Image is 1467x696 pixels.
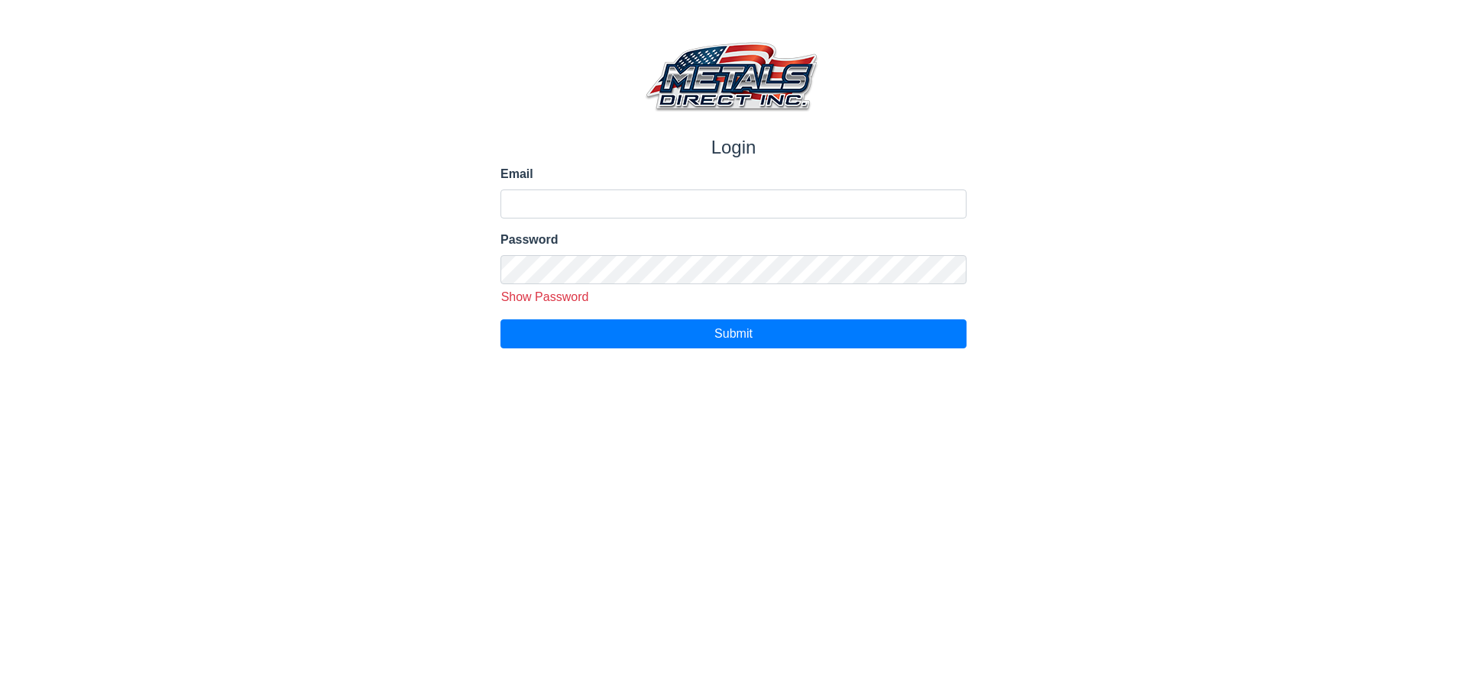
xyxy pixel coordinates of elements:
label: Email [500,165,967,183]
button: Show Password [495,287,594,307]
button: Submit [500,319,967,348]
label: Password [500,231,967,249]
h1: Login [500,137,967,159]
span: Show Password [501,290,589,303]
span: Submit [714,327,753,340]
